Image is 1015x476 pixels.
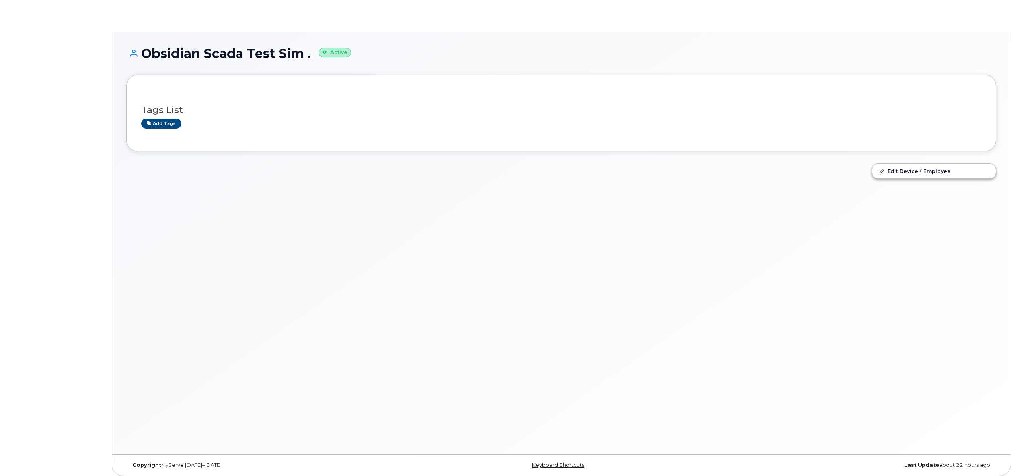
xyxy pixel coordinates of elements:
[141,105,981,115] h3: Tags List
[904,462,939,468] strong: Last Update
[141,119,181,129] a: Add tags
[126,46,996,60] h1: Obsidian Scada Test Sim .
[706,462,996,468] div: about 22 hours ago
[872,164,996,178] a: Edit Device / Employee
[132,462,161,468] strong: Copyright
[532,462,584,468] a: Keyboard Shortcuts
[126,462,416,468] div: MyServe [DATE]–[DATE]
[319,48,351,57] small: Active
